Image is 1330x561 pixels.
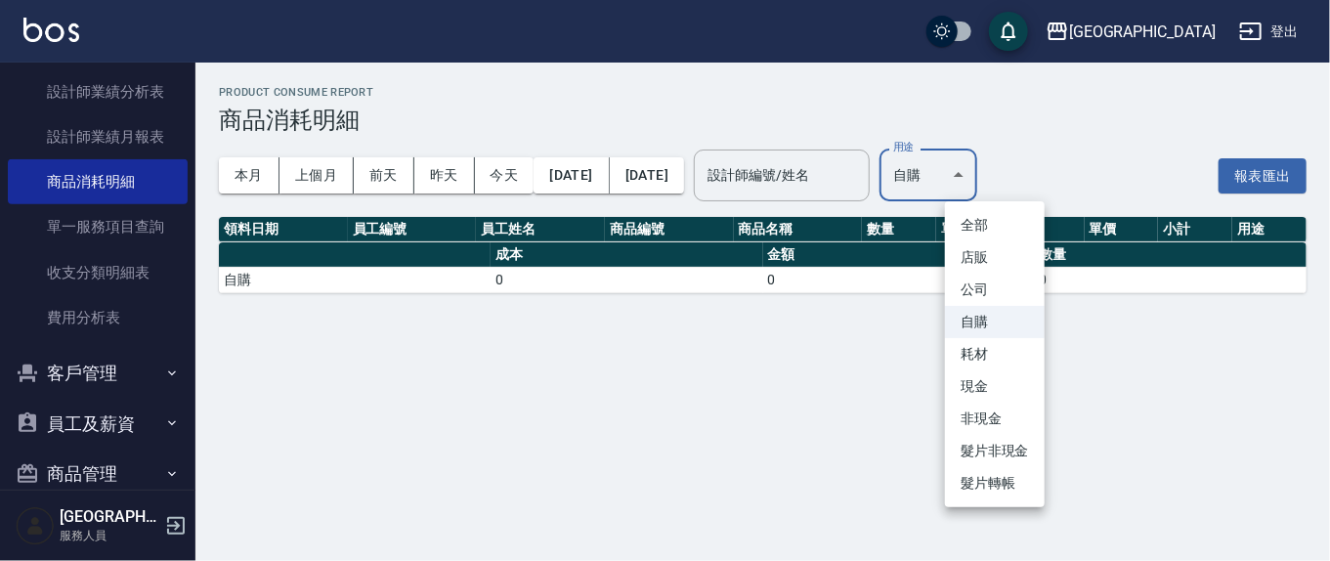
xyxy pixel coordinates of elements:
li: 公司 [945,274,1045,306]
li: 現金 [945,370,1045,403]
li: 非現金 [945,403,1045,435]
li: 髮片非現金 [945,435,1045,467]
li: 全部 [945,209,1045,241]
li: 髮片轉帳 [945,467,1045,499]
li: 店販 [945,241,1045,274]
li: 耗材 [945,338,1045,370]
li: 自購 [945,306,1045,338]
